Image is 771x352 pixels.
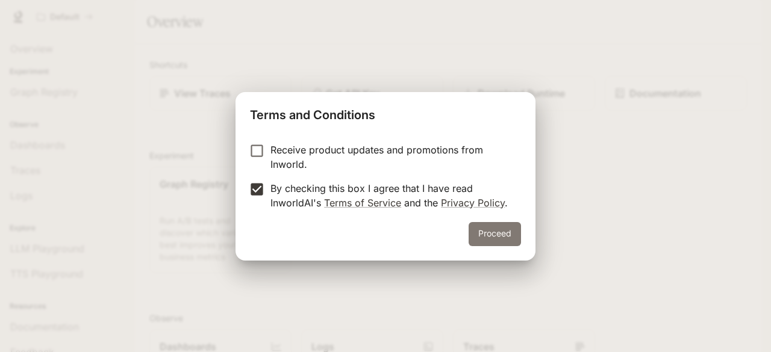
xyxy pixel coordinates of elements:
a: Terms of Service [324,197,401,209]
h2: Terms and Conditions [236,92,535,133]
p: By checking this box I agree that I have read InworldAI's and the . [270,181,511,210]
p: Receive product updates and promotions from Inworld. [270,143,511,171]
button: Proceed [469,222,521,246]
a: Privacy Policy [441,197,505,209]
